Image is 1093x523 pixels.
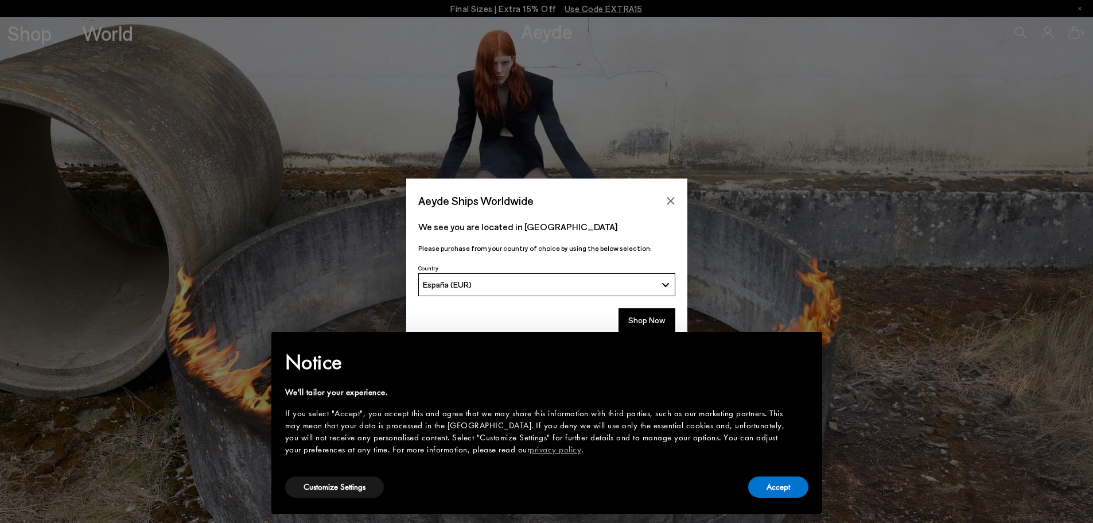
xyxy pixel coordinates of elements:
[423,280,472,289] span: España (EUR)
[285,408,790,456] div: If you select "Accept", you accept this and agree that we may share this information with third p...
[748,476,808,498] button: Accept
[418,243,675,254] p: Please purchase from your country of choice by using the below selection:
[800,340,807,358] span: ×
[530,444,581,455] a: privacy policy
[285,476,384,498] button: Customize Settings
[285,386,790,398] div: We'll tailor your experience.
[418,220,675,234] p: We see you are located in [GEOGRAPHIC_DATA]
[619,308,675,332] button: Shop Now
[790,335,818,363] button: Close this notice
[662,192,679,210] button: Close
[418,265,438,272] span: Country
[285,347,790,377] h2: Notice
[418,191,534,211] span: Aeyde Ships Worldwide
